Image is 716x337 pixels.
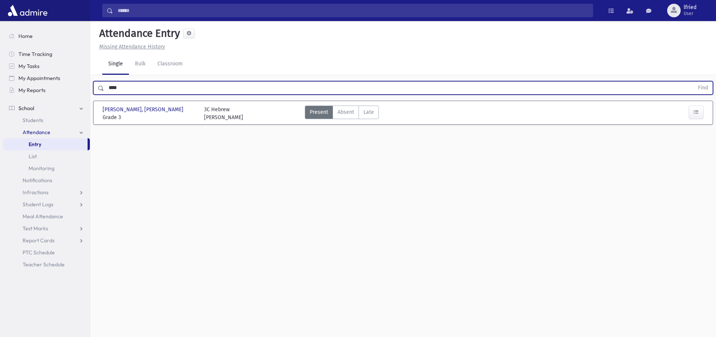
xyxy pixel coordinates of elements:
[18,75,60,82] span: My Appointments
[23,117,43,124] span: Students
[23,225,48,232] span: Test Marks
[96,27,180,40] h5: Attendance Entry
[3,48,90,60] a: Time Tracking
[3,60,90,72] a: My Tasks
[204,106,243,121] div: 3C Hebrew [PERSON_NAME]
[3,222,90,234] a: Test Marks
[3,84,90,96] a: My Reports
[151,54,189,75] a: Classroom
[305,106,379,121] div: AttTypes
[3,72,90,84] a: My Appointments
[3,210,90,222] a: Meal Attendance
[3,246,90,258] a: PTC Schedule
[23,129,50,136] span: Attendance
[3,186,90,198] a: Infractions
[18,63,39,70] span: My Tasks
[684,11,696,17] span: User
[23,249,55,256] span: PTC Schedule
[23,189,48,196] span: Infractions
[29,165,54,172] span: Monitoring
[693,82,713,94] button: Find
[29,153,37,160] span: List
[363,108,374,116] span: Late
[23,201,53,208] span: Student Logs
[23,261,65,268] span: Teacher Schedule
[310,108,328,116] span: Present
[129,54,151,75] a: Bulk
[3,126,90,138] a: Attendance
[102,54,129,75] a: Single
[23,213,63,220] span: Meal Attendance
[3,30,90,42] a: Home
[3,138,88,150] a: Entry
[3,234,90,246] a: Report Cards
[3,258,90,271] a: Teacher Schedule
[338,108,354,116] span: Absent
[18,87,45,94] span: My Reports
[3,198,90,210] a: Student Logs
[3,102,90,114] a: School
[3,114,90,126] a: Students
[23,237,54,244] span: Report Cards
[103,106,185,113] span: [PERSON_NAME], [PERSON_NAME]
[3,150,90,162] a: List
[23,177,52,184] span: Notifications
[684,5,696,11] span: lfried
[3,174,90,186] a: Notifications
[6,3,49,18] img: AdmirePro
[18,33,33,39] span: Home
[103,113,197,121] span: Grade 3
[96,44,165,50] a: Missing Attendance History
[29,141,41,148] span: Entry
[18,51,52,57] span: Time Tracking
[113,4,593,17] input: Search
[99,44,165,50] u: Missing Attendance History
[18,105,34,112] span: School
[3,162,90,174] a: Monitoring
